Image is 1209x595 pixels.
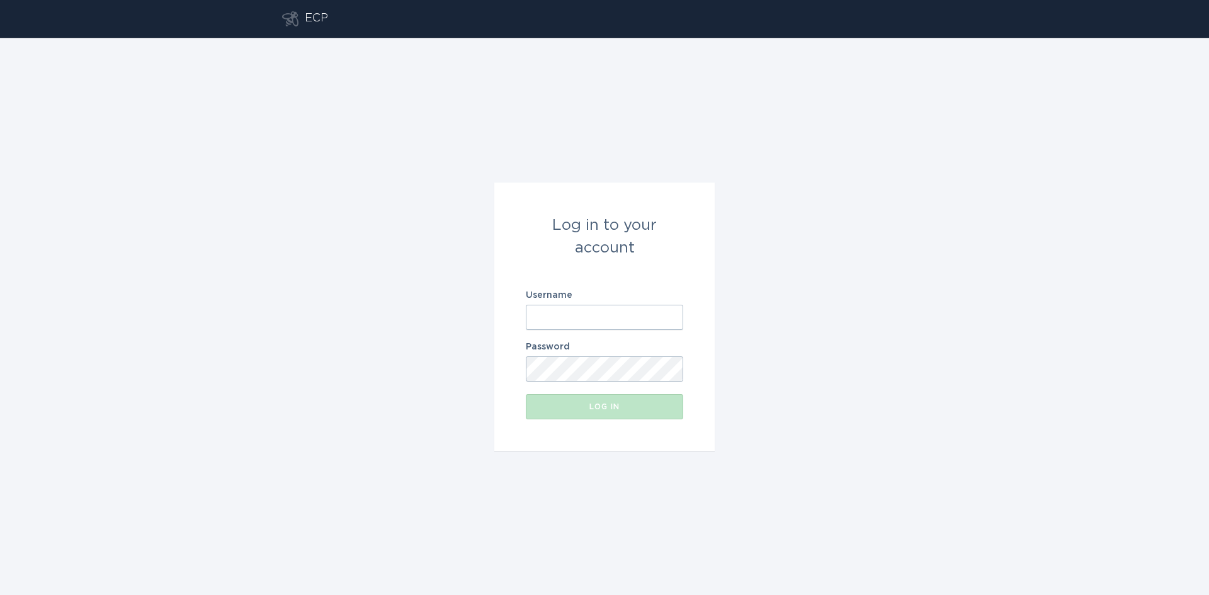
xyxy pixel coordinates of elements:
div: ECP [305,11,328,26]
button: Log in [526,394,683,419]
div: Log in [532,403,677,411]
button: Go to dashboard [282,11,298,26]
label: Password [526,343,683,351]
div: Log in to your account [526,214,683,259]
label: Username [526,291,683,300]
